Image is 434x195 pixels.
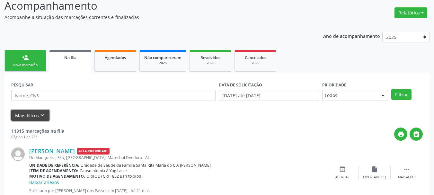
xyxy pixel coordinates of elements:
[105,55,126,60] span: Agendados
[11,128,64,134] strong: 11315 marcações na fila
[403,166,410,173] i: 
[11,90,216,101] input: Nome, CNS
[29,147,75,155] a: [PERSON_NAME]
[11,147,25,161] img: img
[245,55,266,60] span: Cancelados
[144,55,182,60] span: Não compareceram
[29,173,85,179] b: Motivo de agendamento:
[64,55,76,60] span: Na fila
[4,14,302,21] p: Acompanhe a situação das marcações correntes e finalizadas
[81,163,211,168] span: Unidade de Saude da Familia Santa Rita Maria do C A [PERSON_NAME]
[200,55,220,60] span: Resolvidos
[29,163,79,168] b: Unidade de referência:
[398,175,415,180] div: Mais ações
[80,168,127,173] span: Capsulotomia A Yag Laser
[394,7,427,18] button: Relatórios
[335,175,350,180] div: Agendar
[391,89,412,100] button: Filtrar
[29,155,326,160] div: Do Mangueira, S/N, [GEOGRAPHIC_DATA], Marechal Deodoro - AL
[9,63,41,67] div: Nova marcação
[11,80,33,90] label: PESQUISAR
[29,168,78,173] b: Item de agendamento:
[322,80,346,90] label: Prioridade
[323,32,380,40] p: Ano de acompanhamento
[22,54,29,61] div: person_add
[394,128,407,141] button: print
[397,131,404,138] i: print
[219,90,319,101] input: Selecione um intervalo
[413,131,420,138] i: 
[371,166,378,173] i: insert_drive_file
[363,175,386,180] div: Exportar (PDF)
[339,166,346,173] i: event_available
[77,148,110,155] span: Alta Prioridade
[39,112,46,119] i: keyboard_arrow_down
[11,134,64,140] div: Página 1 de 755
[29,179,59,185] a: Baixar anexos
[86,173,143,179] span: Olp(OD) Cid T852 Ban tolp(od)
[219,80,262,90] label: DATA DE SOLICITAÇÃO
[324,92,375,99] span: Todos
[239,61,271,66] div: 2025
[144,61,182,66] div: 2025
[410,128,423,141] button: 
[29,188,326,193] p: Solicitado por [PERSON_NAME] dos Passos em [DATE] - há 21 dias
[11,110,49,121] button: Mais filtroskeyboard_arrow_down
[194,61,226,66] div: 2025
